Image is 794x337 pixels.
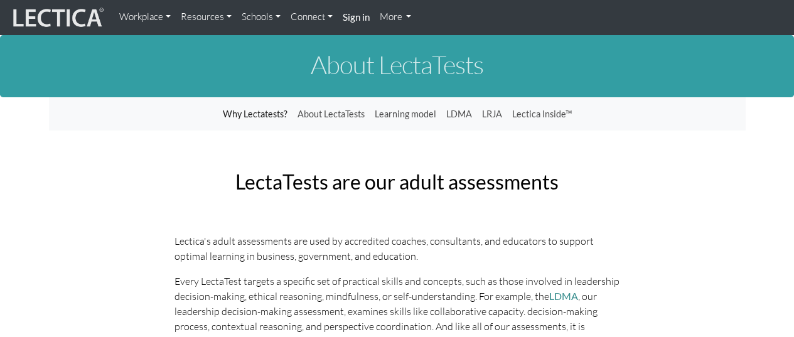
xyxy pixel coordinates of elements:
a: More [375,5,417,29]
a: Why Lectatests? [218,102,292,126]
a: Schools [237,5,286,29]
a: Connect [286,5,338,29]
strong: Sign in [343,11,370,23]
a: About LectaTests [292,102,370,126]
a: LDMA [441,102,477,126]
p: Lectica's adult assessments are used by accredited coaches, consultants, and educators to support... [174,233,620,264]
a: Learning model [370,102,441,126]
a: Workplace [114,5,176,29]
a: Sign in [338,5,375,30]
a: Resources [176,5,237,29]
a: LRJA [477,102,507,126]
a: LDMA [549,290,578,302]
a: Lectica Inside™ [507,102,577,126]
h1: About LectaTests [49,51,746,78]
h2: LectaTests are our adult assessments [174,171,620,193]
img: lecticalive [10,6,104,29]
